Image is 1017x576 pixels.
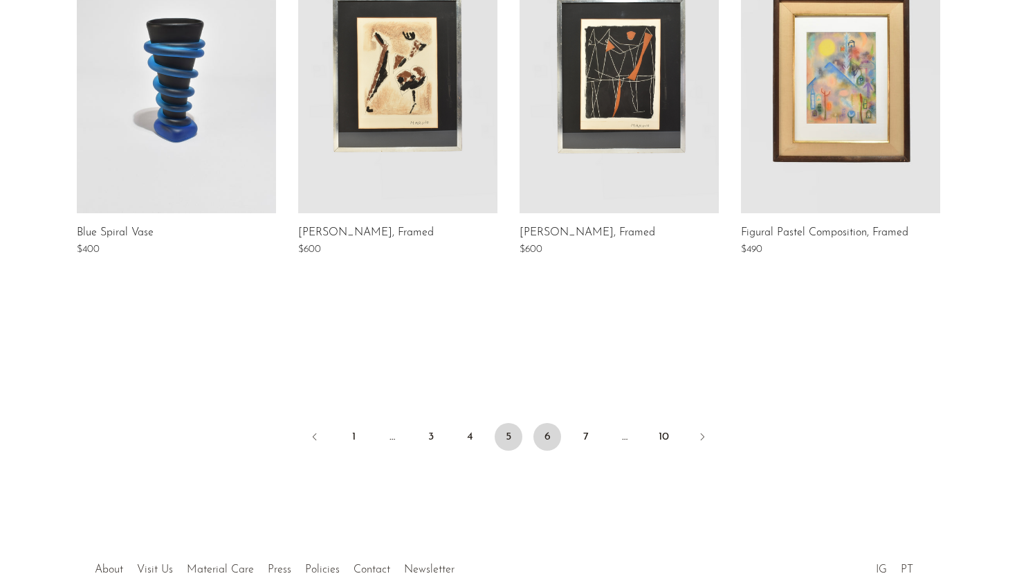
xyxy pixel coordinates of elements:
[305,564,340,575] a: Policies
[456,423,484,451] a: 4
[876,564,887,575] a: IG
[95,564,123,575] a: About
[495,423,522,451] span: 5
[378,423,406,451] span: …
[741,244,762,255] span: $490
[572,423,600,451] a: 7
[298,244,321,255] span: $600
[77,244,100,255] span: $400
[340,423,367,451] a: 1
[301,423,329,453] a: Previous
[520,244,542,255] span: $600
[520,227,655,240] a: [PERSON_NAME], Framed
[354,564,390,575] a: Contact
[741,227,908,240] a: Figural Pastel Composition, Framed
[187,564,254,575] a: Material Care
[417,423,445,451] a: 3
[611,423,639,451] span: …
[137,564,173,575] a: Visit Us
[901,564,913,575] a: PT
[77,227,154,240] a: Blue Spiral Vase
[650,423,677,451] a: 10
[688,423,716,453] a: Next
[298,227,434,240] a: [PERSON_NAME], Framed
[268,564,291,575] a: Press
[533,423,561,451] a: 6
